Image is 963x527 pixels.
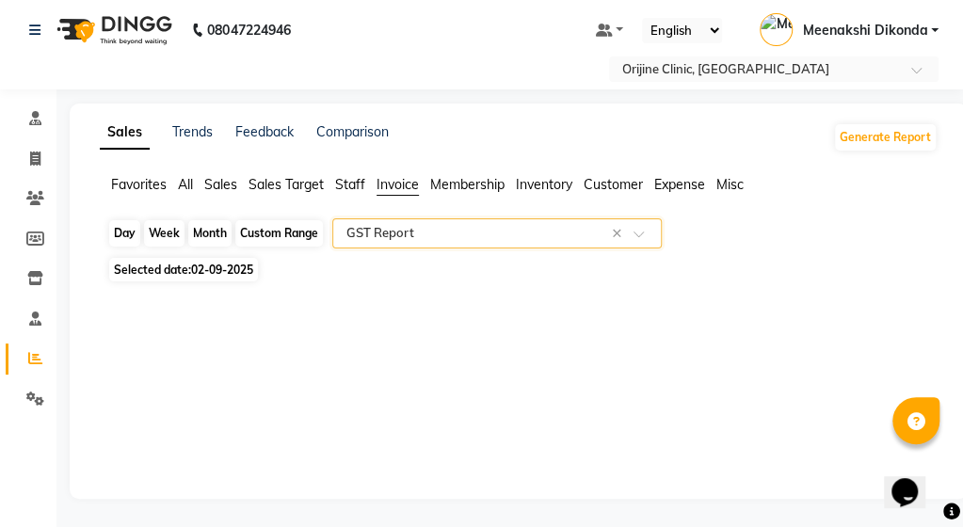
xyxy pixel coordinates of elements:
[612,224,628,244] span: Clear all
[235,123,294,140] a: Feedback
[144,220,185,247] div: Week
[584,176,643,193] span: Customer
[654,176,705,193] span: Expense
[207,4,290,56] b: 08047224946
[109,220,140,247] div: Day
[430,176,505,193] span: Membership
[716,176,744,193] span: Misc
[884,452,944,508] iframe: chat widget
[335,176,365,193] span: Staff
[760,13,793,46] img: Meenakshi Dikonda
[109,258,258,281] span: Selected date:
[249,176,324,193] span: Sales Target
[516,176,572,193] span: Inventory
[316,123,389,140] a: Comparison
[802,21,927,40] span: Meenakshi Dikonda
[377,176,419,193] span: Invoice
[835,124,936,151] button: Generate Report
[188,220,232,247] div: Month
[100,116,150,150] a: Sales
[111,176,167,193] span: Favorites
[48,4,177,56] img: logo
[235,220,323,247] div: Custom Range
[204,176,237,193] span: Sales
[178,176,193,193] span: All
[191,263,253,277] span: 02-09-2025
[172,123,213,140] a: Trends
